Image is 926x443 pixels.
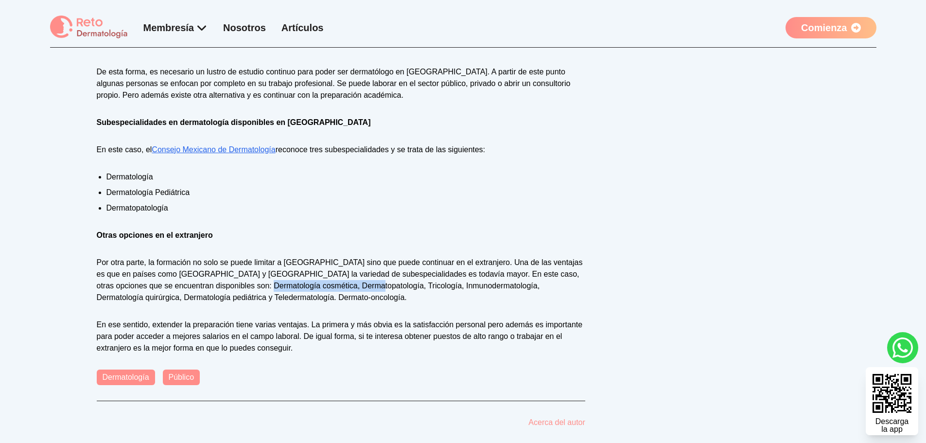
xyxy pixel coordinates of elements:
p: Por otra parte, la formación no solo se puede limitar a [GEOGRAPHIC_DATA] sino que puede continua... [97,257,585,303]
img: logo Reto dermatología [50,16,128,39]
li: Dermatología Pediátrica [106,187,585,198]
a: Público [163,370,200,385]
strong: Subespecialidades en dermatología disponibles en [GEOGRAPHIC_DATA] [97,118,371,126]
strong: Otras opciones en el extranjero [97,231,213,239]
p: De esta forma, es necesario un lustro de estudio continuo para poder ser dermatólogo en [GEOGRAPH... [97,66,585,101]
a: Dermatología [97,370,155,385]
a: Nosotros [223,22,266,33]
a: Comienza [786,17,876,38]
p: En ese sentido, extender la preparación tiene varias ventajas. La primera y más obvia es la satis... [97,319,585,354]
li: Dermatología [106,171,585,183]
p: En este caso, el reconoce tres subespecialidades y se trata de las siguientes: [97,144,585,156]
div: Membresía [143,21,208,35]
a: Artículos [281,22,324,33]
a: whatsapp button [887,332,918,363]
div: Descarga la app [875,418,909,433]
a: Acerca del autor [528,417,585,428]
li: Dermatopatología [106,202,585,214]
a: Consejo Mexicano de Dermatología [152,145,275,154]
